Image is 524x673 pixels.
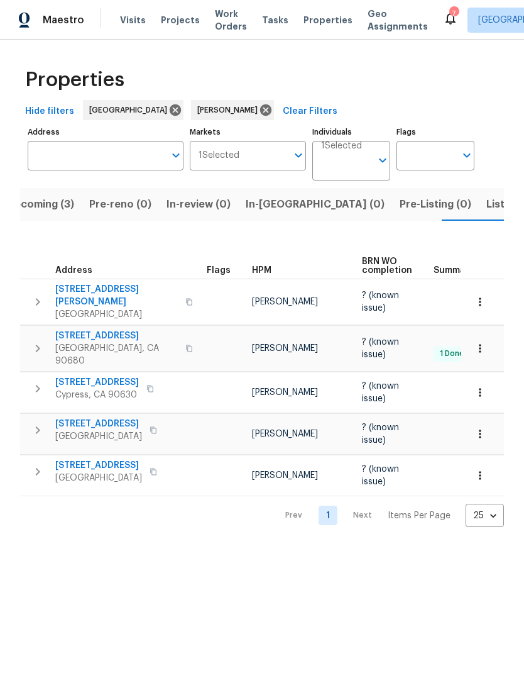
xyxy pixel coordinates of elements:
[28,128,183,136] label: Address
[362,423,399,445] span: ? (known issue)
[273,504,504,527] nav: Pagination Navigation
[55,342,178,367] span: [GEOGRAPHIC_DATA], CA 90680
[368,8,428,33] span: Geo Assignments
[396,128,474,136] label: Flags
[55,389,139,401] span: Cypress, CA 90630
[43,14,84,26] span: Maestro
[449,8,458,20] div: 7
[252,266,271,275] span: HPM
[374,152,391,169] button: Open
[312,128,390,136] label: Individuals
[319,506,337,525] a: Goto page 1
[278,100,342,123] button: Clear Filters
[7,196,74,213] span: Upcoming (3)
[161,14,200,26] span: Projects
[55,472,142,484] span: [GEOGRAPHIC_DATA]
[167,147,185,164] button: Open
[252,344,318,353] span: [PERSON_NAME]
[191,100,274,120] div: [PERSON_NAME]
[434,266,474,275] span: Summary
[83,100,183,120] div: [GEOGRAPHIC_DATA]
[55,266,92,275] span: Address
[25,74,124,86] span: Properties
[362,338,399,359] span: ? (known issue)
[400,196,471,213] span: Pre-Listing (0)
[321,141,362,152] span: 1 Selected
[283,104,337,120] span: Clear Filters
[89,104,172,116] span: [GEOGRAPHIC_DATA]
[362,291,399,313] span: ? (known issue)
[55,330,178,342] span: [STREET_ADDRESS]
[199,150,239,161] span: 1 Selected
[55,418,142,430] span: [STREET_ADDRESS]
[89,196,151,213] span: Pre-reno (0)
[166,196,231,213] span: In-review (0)
[55,376,139,389] span: [STREET_ADDRESS]
[388,509,450,522] p: Items Per Page
[252,298,318,306] span: [PERSON_NAME]
[303,14,352,26] span: Properties
[20,100,79,123] button: Hide filters
[290,147,307,164] button: Open
[362,465,399,486] span: ? (known issue)
[458,147,476,164] button: Open
[246,196,385,213] span: In-[GEOGRAPHIC_DATA] (0)
[435,348,469,359] span: 1 Done
[120,14,146,26] span: Visits
[190,128,307,136] label: Markets
[362,382,399,403] span: ? (known issue)
[252,471,318,480] span: [PERSON_NAME]
[362,257,412,275] span: BRN WO completion
[55,308,178,321] span: [GEOGRAPHIC_DATA]
[197,104,263,116] span: [PERSON_NAME]
[252,430,318,438] span: [PERSON_NAME]
[207,266,231,275] span: Flags
[25,104,74,120] span: Hide filters
[55,430,142,443] span: [GEOGRAPHIC_DATA]
[55,283,178,308] span: [STREET_ADDRESS][PERSON_NAME]
[466,499,504,532] div: 25
[262,16,288,25] span: Tasks
[252,388,318,397] span: [PERSON_NAME]
[215,8,247,33] span: Work Orders
[55,459,142,472] span: [STREET_ADDRESS]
